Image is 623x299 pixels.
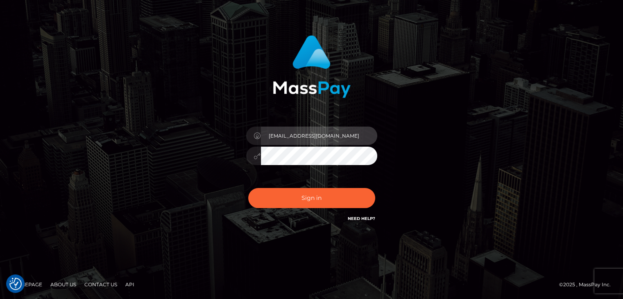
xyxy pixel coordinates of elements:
[261,127,377,145] input: Username...
[9,278,22,290] button: Consent Preferences
[122,278,138,291] a: API
[248,188,375,208] button: Sign in
[559,280,617,289] div: © 2025 , MassPay Inc.
[9,278,22,290] img: Revisit consent button
[273,35,351,98] img: MassPay Login
[348,216,375,221] a: Need Help?
[81,278,120,291] a: Contact Us
[9,278,45,291] a: Homepage
[47,278,79,291] a: About Us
